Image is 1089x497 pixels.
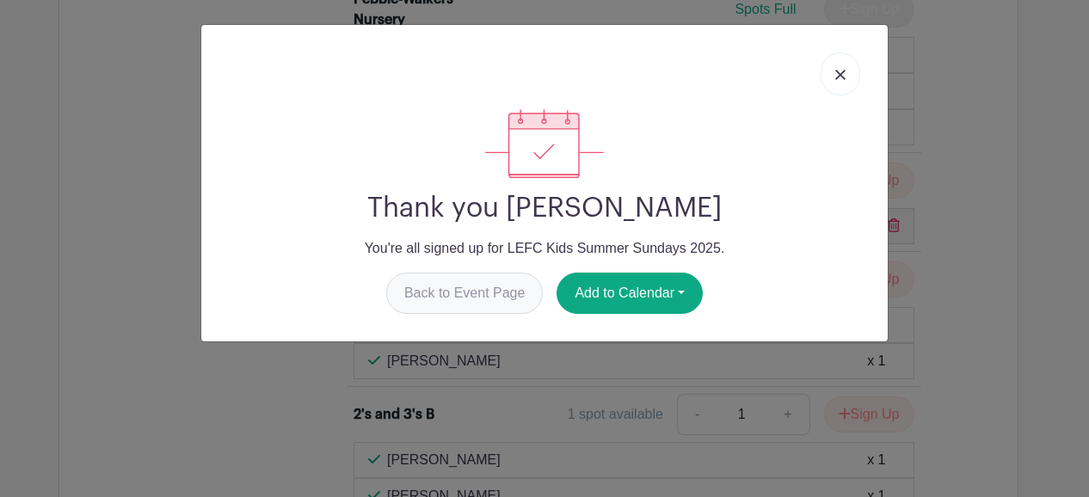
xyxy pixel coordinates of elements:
[215,238,874,259] p: You're all signed up for LEFC Kids Summer Sundays 2025.
[215,192,874,224] h2: Thank you [PERSON_NAME]
[485,109,604,178] img: signup_complete-c468d5dda3e2740ee63a24cb0ba0d3ce5d8a4ecd24259e683200fb1569d990c8.svg
[386,273,544,314] a: Back to Event Page
[835,70,846,80] img: close_button-5f87c8562297e5c2d7936805f587ecaba9071eb48480494691a3f1689db116b3.svg
[557,273,703,314] button: Add to Calendar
